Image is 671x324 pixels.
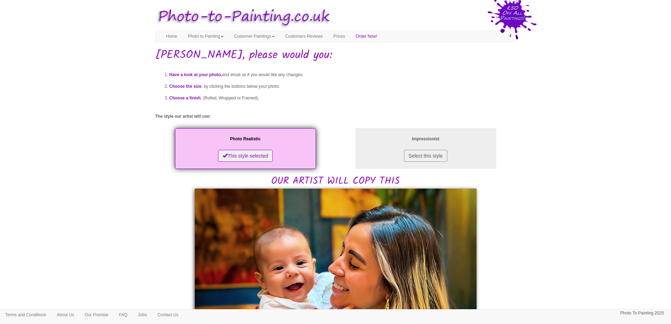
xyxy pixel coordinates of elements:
li: , (Rolled, Wrapped or Framed). [169,92,516,104]
button: Select this style [404,150,447,162]
a: Our Promise [79,310,113,320]
a: Jobs [133,310,152,320]
button: This style selected [218,150,273,162]
label: The style our artist will use: [155,114,211,120]
p: Photo Realistic [182,135,309,143]
span: Have a look at your photo, [169,72,222,77]
span: Choose a finish [169,96,201,100]
h2: OUR ARTIST WILL COPY THIS [155,127,516,187]
a: Customers Reviews [280,31,328,42]
a: Contact Us [152,310,184,320]
li: , by clicking the buttons below your photo. [169,81,516,92]
p: Impressionist [362,135,489,143]
a: Photo to Painting [183,31,229,42]
a: About Us [51,310,79,320]
a: Prices [328,31,350,42]
p: Photo To Painting 2025 [620,310,664,317]
span: Choose the size [169,84,201,89]
a: Home [161,31,183,42]
a: Order Now! [350,31,383,42]
a: Customer Paintings [229,31,280,42]
a: FAQ [114,310,133,320]
img: Photo to Painting [152,4,332,31]
li: and email us if you would like any changes. [169,69,516,81]
h1: [PERSON_NAME], please would you: [155,49,516,61]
